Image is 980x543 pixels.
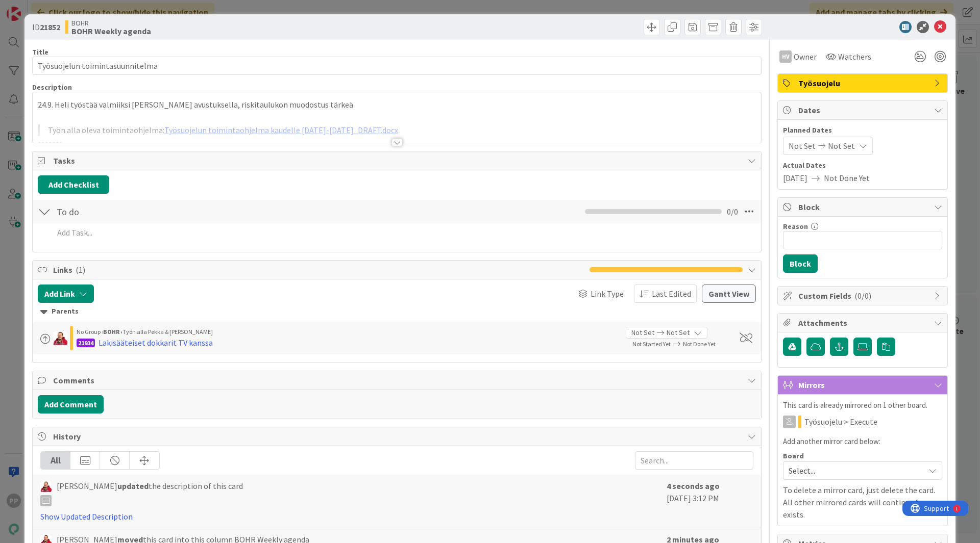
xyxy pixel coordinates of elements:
[824,172,870,184] span: Not Done Yet
[53,331,67,345] img: JS
[38,175,109,194] button: Add Checklist
[32,47,48,57] label: Title
[40,511,133,522] a: Show Updated Description
[76,265,85,275] span: ( 1 )
[789,463,919,478] span: Select...
[798,77,929,89] span: Työsuojelu
[779,50,792,63] div: HV
[53,264,584,276] span: Links
[53,202,283,221] input: Add Checklist...
[634,285,697,303] button: Last Edited
[53,4,56,12] div: 1
[41,452,70,469] div: All
[635,451,753,470] input: Search...
[783,436,942,448] p: Add another mirror card below:
[804,416,877,428] span: Työsuojelu > Execute
[591,288,624,300] span: Link Type
[32,57,762,75] input: type card name here...
[53,374,743,386] span: Comments
[38,285,94,303] button: Add Link
[783,484,942,521] p: To delete a mirror card, just delete the card. All other mirrored cards will continue to exists.
[667,480,753,523] div: [DATE] 3:12 PM
[71,27,151,35] b: BOHR Weekly agenda
[71,19,151,27] span: BOHR
[40,306,753,317] div: Parents
[53,154,743,167] span: Tasks
[32,21,60,33] span: ID
[783,452,804,459] span: Board
[794,50,817,63] span: Owner
[783,125,942,136] span: Planned Dates
[667,327,690,338] span: Not Set
[727,205,738,218] span: 0 / 0
[38,99,756,111] p: 24.9. Heli työstää valmiiksi [PERSON_NAME] avustuksella, riskitaulukon muodostus tärkeä
[789,140,816,152] span: Not Set
[32,83,72,92] span: Description
[854,291,871,301] span: ( 0/0 )
[798,201,929,213] span: Block
[77,328,103,335] span: No Group ›
[632,340,671,348] span: Not Started Yet
[38,395,104,413] button: Add Comment
[57,480,243,506] span: [PERSON_NAME] the description of this card
[783,160,942,171] span: Actual Dates
[53,430,743,443] span: History
[838,50,871,63] span: Watchers
[77,339,95,347] div: 21934
[798,290,929,302] span: Custom Fields
[652,288,691,300] span: Last Edited
[783,172,807,184] span: [DATE]
[99,337,213,349] div: Lakisääteiset dokkarit TV kanssa
[40,481,52,492] img: JS
[783,400,942,411] p: This card is already mirrored on 1 other board.
[828,140,855,152] span: Not Set
[103,328,122,335] b: BOHR ›
[798,317,929,329] span: Attachments
[40,22,60,32] b: 21852
[683,340,716,348] span: Not Done Yet
[798,379,929,391] span: Mirrors
[783,222,808,231] label: Reason
[117,481,149,491] b: updated
[783,254,818,273] button: Block
[798,104,929,116] span: Dates
[667,481,720,491] b: 4 seconds ago
[122,328,213,335] span: Työn alla Pekka & [PERSON_NAME]
[21,2,46,14] span: Support
[631,327,654,338] span: Not Set
[702,285,756,303] button: Gantt View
